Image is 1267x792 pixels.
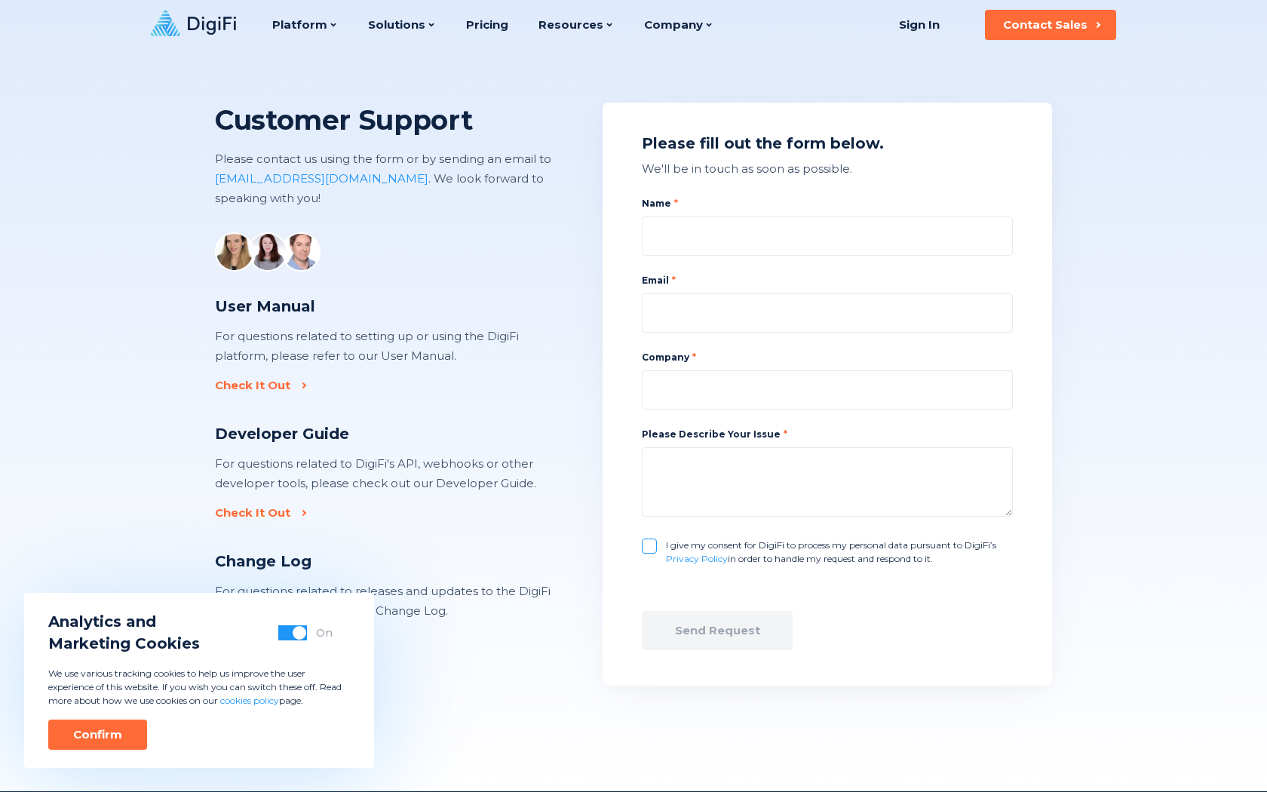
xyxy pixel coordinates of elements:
img: avatar 2 [248,232,287,272]
label: I give my consent for DigiFi to process my personal data pursuant to DigiFi’s in order to handle ... [666,539,1013,566]
label: Company [642,351,1013,364]
a: Check It Out [215,505,301,520]
label: Email [642,274,1013,287]
span: Marketing Cookies [48,633,200,655]
div: Contact Sales [1003,17,1088,32]
button: Contact Sales [985,10,1116,40]
button: Confirm [48,720,147,750]
div: Confirm [73,727,122,742]
a: [EMAIL_ADDRESS][DOMAIN_NAME] [215,171,428,186]
div: Check It Out [215,505,290,520]
a: Check It Out [215,378,301,393]
a: Sign In [880,10,958,40]
a: Privacy Policy [666,553,728,564]
div: Please fill out the form below. [642,133,1013,155]
label: Please Describe Your Issue [642,428,787,440]
div: Developer Guide [215,423,554,445]
span: Analytics and [48,611,200,633]
label: Name [642,197,1013,210]
button: Send Request [642,611,793,650]
div: For questions related to releases and updates to the DigiFi platform, please review our Change Log. [215,582,554,621]
p: Please contact us using the form or by sending an email to . We look forward to speaking with you! [215,149,580,208]
div: User Manual [215,296,554,318]
img: avatar 3 [281,232,321,272]
a: cookies policy [220,695,279,706]
div: We'll be in touch as soon as possible. [642,159,1013,179]
div: Send Request [675,623,760,638]
div: For questions related to setting up or using the DigiFi platform, please refer to our User Manual. [215,327,554,366]
div: Check It Out [215,378,290,393]
img: avatar 1 [215,232,254,272]
p: We use various tracking cookies to help us improve the user experience of this website. If you wi... [48,667,350,708]
h2: Customer Support [215,103,580,137]
div: On [316,625,333,640]
div: For questions related to DigiFi's API, webhooks or other developer tools, please check out our De... [215,454,554,493]
div: Change Log [215,551,554,573]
